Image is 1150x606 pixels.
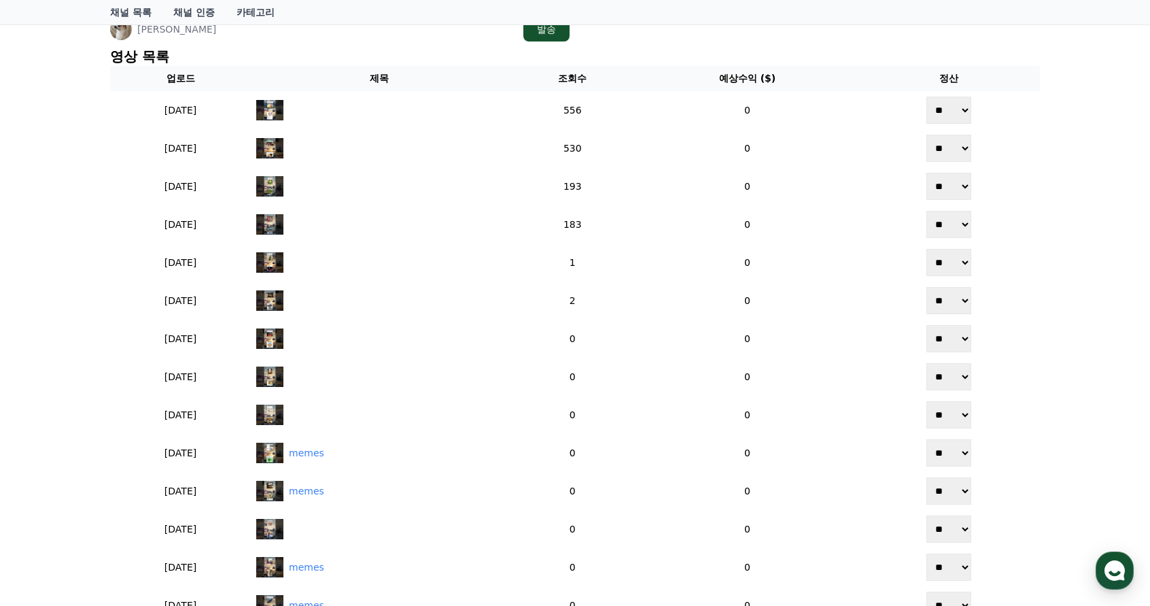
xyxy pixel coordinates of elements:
img: ‎ ‎ ‎ ‎ ‎ ‎ ‎ ‎ [256,214,283,235]
td: 0 [637,510,858,548]
td: 1 [508,243,638,282]
th: 제목 [251,66,508,91]
div: ‎ ‎ ‎ ‎ ‎ ‎ [289,103,304,118]
td: 0 [637,205,858,243]
span: 설정 [210,452,226,462]
a: ‎ ‎ ‎ ‎ ‎ ‎ ‎ ‎ [256,176,502,197]
td: 0 [637,167,858,205]
td: [DATE] [110,510,251,548]
td: 0 [637,243,858,282]
td: [DATE] [110,434,251,472]
span: 대화 [124,452,141,463]
td: 0 [637,91,858,129]
a: ‎ ‎ ‎ ‎ ‎ ‎ ‎ ‎ ‎ ‎ ‎ ‎ [256,405,502,425]
img: ‎ ‎ ‎ ‎ ‎ ‎ [256,519,283,539]
div: ‎ ‎ ‎ ‎ ‎ ‎ [289,294,304,308]
td: [DATE] [110,472,251,510]
td: [DATE] [110,282,251,320]
td: [DATE] [110,396,251,434]
div: memes [289,446,324,460]
img: ‎ ‎ ‎ ‎ ‎ ‎ [256,405,283,425]
td: 0 [508,396,638,434]
th: 예상수익 ($) [637,66,858,91]
div: ‎ ‎ ‎ ‎ [289,256,298,270]
td: 0 [637,129,858,167]
img: ‎ ‎ ‎ ‎ ‎ ‎ [256,290,283,311]
div: ‎ ‎ ‎ ‎ [289,180,298,194]
a: ‎ ‎ ‎ ‎ ‎ ‎ ‎ ‎ ‎ ‎ ‎ ‎ ‎ ‎ ‎ ‎ [256,214,502,235]
td: [DATE] [110,205,251,243]
td: 0 [637,434,858,472]
p: 영상 목록 [110,47,1040,66]
td: 0 [637,472,858,510]
img: ‎ ‎ ‎ ‎ [256,176,283,197]
td: 0 [508,510,638,548]
td: 0 [637,282,858,320]
td: 0 [637,396,858,434]
img: ‎ ‎ ‎ ‎ ‎ ‎ [256,100,283,120]
td: [DATE] [110,548,251,586]
a: 설정 [175,431,261,465]
a: 대화 [90,431,175,465]
th: 정산 [858,66,1040,91]
img: ‎ ‎ ‎ ‎ [256,252,283,273]
td: 193 [508,167,638,205]
td: 0 [508,472,638,510]
a: ‎ ‎ ‎ ‎ ‎ ‎ ‎ ‎ [256,252,502,273]
td: 0 [637,358,858,396]
a: 홈 [4,431,90,465]
td: 0 [637,548,858,586]
td: [DATE] [110,129,251,167]
button: 발송 [523,17,570,41]
img: ‎ ‎ ‎ ‎ ‎ ‎ [256,329,283,349]
td: 0 [508,358,638,396]
td: 2 [508,282,638,320]
span: 홈 [43,452,51,462]
a: memes memes [256,443,502,463]
div: ‎ ‎ ‎ ‎ ‎ ‎ [289,141,304,156]
td: [DATE] [110,167,251,205]
td: 0 [508,434,638,472]
td: 556 [508,91,638,129]
a: ‎ ‎ ‎ ‎ ‎ ‎ ‎ ‎ ‎ ‎ ‎ ‎ [256,138,502,158]
img: ‎ ‎ ‎ ‎ ‎ ‎ [256,138,283,158]
td: 0 [508,548,638,586]
a: ‎ ‎ ‎ ‎ ‎ ‎ ‎ ‎ ‎ ‎ ‎ ‎ [256,367,502,387]
td: [DATE] [110,320,251,358]
div: ‎ ‎ ‎ ‎ ‎ ‎ [289,522,304,537]
img: ‎ ‎ ‎ ‎ ‎ ‎ [256,367,283,387]
td: 530 [508,129,638,167]
p: [PERSON_NAME] [137,22,216,36]
td: 183 [508,205,638,243]
div: ‎ ‎ ‎ ‎ ‎ ‎ [289,332,304,346]
a: memes memes [256,481,502,501]
img: Adrián Navarro Martínez [110,18,132,40]
a: ‎ ‎ ‎ ‎ ‎ ‎ ‎ ‎ ‎ ‎ ‎ ‎ [256,290,502,311]
a: ‎ ‎ ‎ ‎ ‎ ‎ ‎ ‎ ‎ ‎ ‎ ‎ [256,519,502,539]
a: ‎ ‎ ‎ ‎ ‎ ‎ ‎ ‎ ‎ ‎ ‎ ‎ [256,329,502,349]
th: 업로드 [110,66,251,91]
td: 0 [637,320,858,358]
div: ‎ ‎ ‎ ‎ ‎ ‎ ‎ ‎ [289,218,310,232]
td: [DATE] [110,358,251,396]
td: [DATE] [110,91,251,129]
td: 0 [508,320,638,358]
img: memes [256,443,283,463]
div: ‎ ‎ ‎ ‎ ‎ ‎ [289,370,304,384]
a: ‎ ‎ ‎ ‎ ‎ ‎ ‎ ‎ ‎ ‎ ‎ ‎ [256,100,502,120]
div: memes [289,484,324,499]
td: [DATE] [110,243,251,282]
th: 조회수 [508,66,638,91]
img: memes [256,557,283,577]
a: memes memes [256,557,502,577]
div: memes [289,560,324,575]
div: ‎ ‎ ‎ ‎ ‎ ‎ [289,408,304,422]
img: memes [256,481,283,501]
